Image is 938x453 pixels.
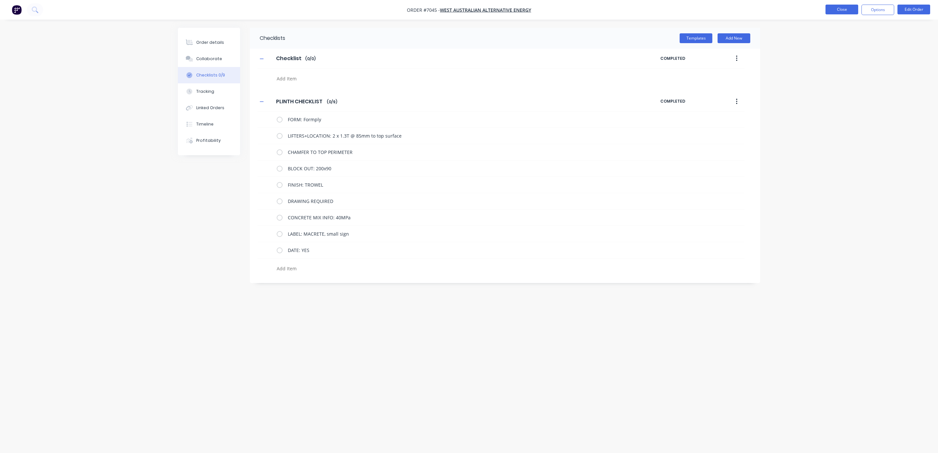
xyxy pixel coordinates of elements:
a: West Australian Alternative Energy [440,7,531,13]
button: Templates [680,33,712,43]
div: Linked Orders [196,105,224,111]
span: COMPLETED [660,56,716,61]
textarea: CHAMFER TO TOP PERIMETER [285,147,625,157]
textarea: FINISH: TROWEL [285,180,625,190]
textarea: DATE: YES [285,245,625,255]
button: Add New [718,33,750,43]
button: Checklists 0/9 [178,67,240,83]
textarea: LIFTERS+LOCATION: 2 x 1.3T @ 85mm to top surface [285,131,625,141]
button: Options [861,5,894,15]
div: Collaborate [196,56,222,62]
div: Timeline [196,121,214,127]
button: Edit Order [897,5,930,14]
button: Collaborate [178,51,240,67]
div: Profitability [196,138,221,143]
button: Timeline [178,116,240,132]
button: Profitability [178,132,240,149]
input: Enter Checklist name [272,96,327,106]
input: Enter Checklist name [272,54,305,63]
textarea: BLOCK OUT: 200x90 [285,164,625,173]
button: Linked Orders [178,100,240,116]
button: Tracking [178,83,240,100]
textarea: DRAWING REQUIRED [285,196,625,206]
div: Checklists 0/9 [196,72,225,78]
span: Order #7045 - [407,7,440,13]
button: Close [825,5,858,14]
div: Tracking [196,89,214,94]
div: Checklists [250,28,285,49]
span: ( 0 / 0 ) [305,56,316,62]
textarea: LABEL: MACRETE, small sign [285,229,625,239]
textarea: FORM: Formply [285,115,625,124]
span: COMPLETED [660,98,716,104]
img: Factory [12,5,22,15]
textarea: CONCRETE MIX INFO: 40MPa [285,213,625,222]
button: Order details [178,34,240,51]
div: Order details [196,40,224,45]
span: ( 0 / 9 ) [327,99,337,105]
